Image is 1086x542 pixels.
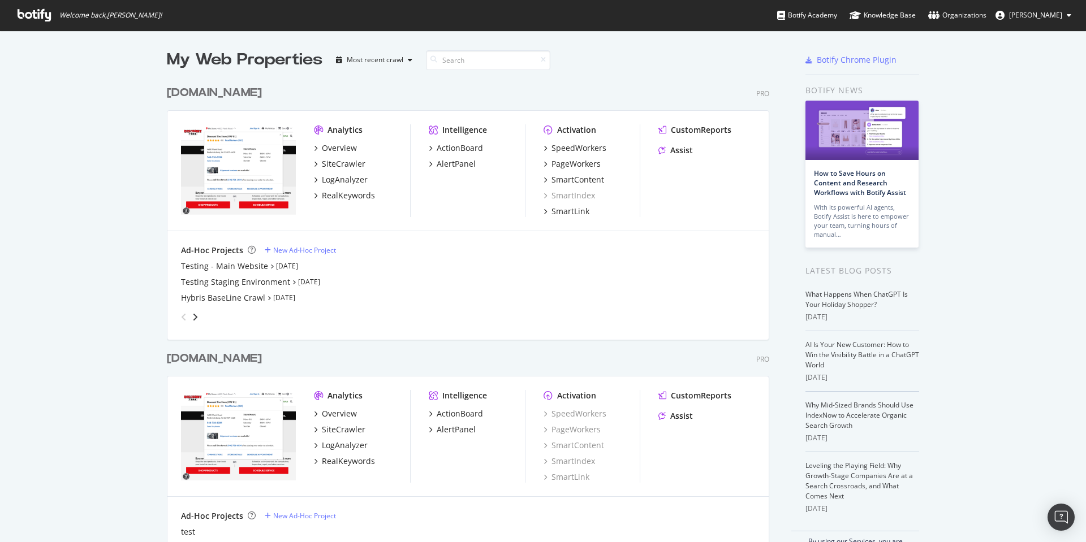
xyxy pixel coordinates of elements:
a: SmartIndex [544,190,595,201]
a: AI Is Your New Customer: How to Win the Visibility Battle in a ChatGPT World [805,340,919,370]
a: SiteCrawler [314,424,365,435]
div: RealKeywords [322,456,375,467]
button: Most recent crawl [331,51,417,69]
div: Most recent crawl [347,57,403,63]
a: Leveling the Playing Field: Why Growth-Stage Companies Are at a Search Crossroads, and What Comes... [805,461,913,501]
div: Botify news [805,84,919,97]
div: Assist [670,145,693,156]
a: How to Save Hours on Content and Research Workflows with Botify Assist [814,168,906,197]
span: Welcome back, [PERSON_NAME] ! [59,11,162,20]
a: CustomReports [658,390,731,401]
div: Latest Blog Posts [805,265,919,277]
div: Ad-Hoc Projects [181,510,243,522]
div: ActionBoard [437,142,483,154]
div: Botify Academy [777,10,837,21]
a: Hybris BaseLine Crawl [181,292,265,303]
div: Pro [756,89,769,98]
a: SpeedWorkers [544,408,606,419]
div: PageWorkers [551,158,601,170]
a: RealKeywords [314,456,375,467]
div: Organizations [928,10,986,21]
a: LogAnalyzer [314,440,368,451]
a: Testing - Main Website [181,261,268,272]
a: [DATE] [276,261,298,271]
a: SpeedWorkers [544,142,606,154]
div: With its powerful AI agents, Botify Assist is here to empower your team, turning hours of manual… [814,203,910,239]
div: [DATE] [805,372,919,383]
div: [DATE] [805,312,919,322]
div: CustomReports [671,124,731,136]
div: Activation [557,124,596,136]
a: LogAnalyzer [314,174,368,185]
a: SmartLink [544,206,589,217]
div: Overview [322,408,357,419]
a: PageWorkers [544,424,601,435]
div: SmartIndex [544,456,595,467]
div: LogAnalyzer [322,440,368,451]
div: SiteCrawler [322,158,365,170]
div: Assist [670,410,693,422]
span: Erik Hendel [1009,10,1062,20]
input: Search [426,50,550,70]
a: AlertPanel [429,424,476,435]
a: Assist [658,410,693,422]
div: My Web Properties [167,49,322,71]
div: Analytics [327,124,363,136]
a: PageWorkers [544,158,601,170]
div: [DOMAIN_NAME] [167,85,262,101]
a: Assist [658,145,693,156]
div: angle-right [191,311,199,323]
img: How to Save Hours on Content and Research Workflows with Botify Assist [805,101,919,160]
a: What Happens When ChatGPT Is Your Holiday Shopper? [805,289,908,309]
a: [DATE] [298,277,320,287]
div: [DOMAIN_NAME] [167,350,262,367]
div: Pro [756,354,769,364]
a: ActionBoard [429,408,483,419]
div: Analytics [327,390,363,401]
a: [DATE] [273,293,295,302]
div: CustomReports [671,390,731,401]
a: New Ad-Hoc Project [265,511,336,521]
a: test [181,526,195,537]
a: Testing Staging Environment [181,276,290,288]
a: Why Mid-Sized Brands Should Use IndexNow to Accelerate Organic Search Growth [805,400,913,430]
a: CustomReports [658,124,731,136]
div: AlertPanel [437,158,476,170]
div: Knowledge Base [850,10,916,21]
a: SiteCrawler [314,158,365,170]
div: RealKeywords [322,190,375,201]
div: SmartContent [551,174,604,185]
a: Overview [314,142,357,154]
a: [DOMAIN_NAME] [167,350,266,367]
div: AlertPanel [437,424,476,435]
a: SmartLink [544,471,589,483]
button: [PERSON_NAME] [986,6,1080,24]
a: SmartContent [544,174,604,185]
div: Ad-Hoc Projects [181,245,243,256]
a: SmartContent [544,440,604,451]
img: discounttire.com [181,124,296,216]
a: AlertPanel [429,158,476,170]
div: Intelligence [442,390,487,401]
div: Intelligence [442,124,487,136]
div: ActionBoard [437,408,483,419]
div: Overview [322,142,357,154]
a: RealKeywords [314,190,375,201]
div: Activation [557,390,596,401]
div: SiteCrawler [322,424,365,435]
div: SmartLink [551,206,589,217]
img: discounttiresecondary.com [181,390,296,482]
a: ActionBoard [429,142,483,154]
div: SpeedWorkers [551,142,606,154]
div: LogAnalyzer [322,174,368,185]
div: angle-left [176,308,191,326]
